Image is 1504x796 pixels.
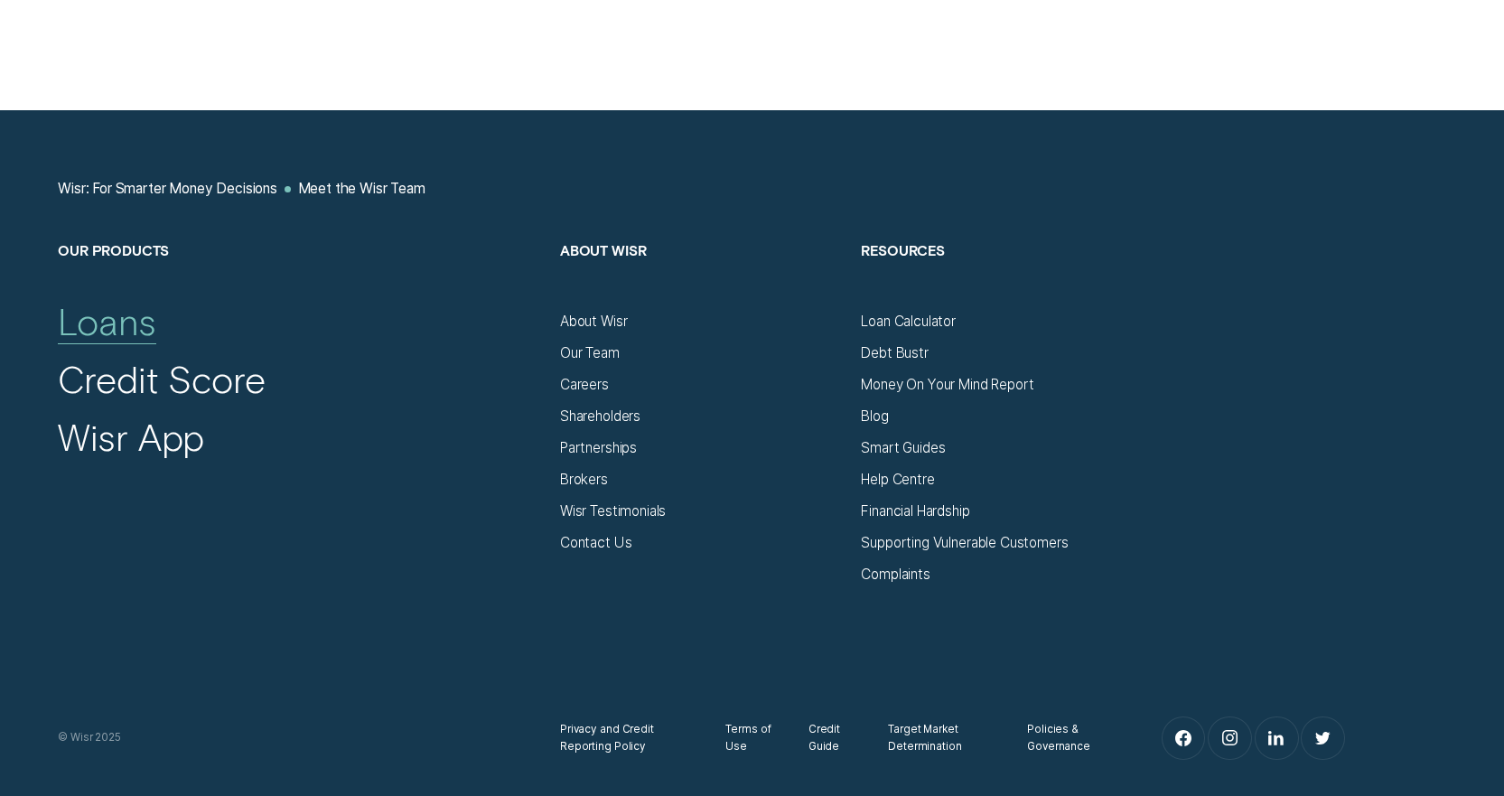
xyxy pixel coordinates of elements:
a: Terms of Use [725,721,776,756]
a: About Wisr [560,313,627,330]
a: Meet the Wisr Team [298,180,425,197]
h2: Resources [861,241,1144,313]
a: Our Team [560,344,620,361]
a: Wisr Testimonials [560,502,666,520]
a: Partnerships [560,439,637,456]
a: Help Centre [861,471,934,488]
a: Target Market Determination [888,721,995,756]
a: Brokers [560,471,608,488]
a: Blog [861,407,888,425]
a: Money On Your Mind Report [861,376,1033,393]
a: Facebook [1163,717,1205,760]
a: Loan Calculator [861,313,956,330]
a: Debt Bustr [861,344,928,361]
a: Credit Guide [808,721,856,756]
a: Contact Us [560,534,631,551]
a: Careers [560,376,609,393]
div: © Wisr 2025 [49,729,551,746]
a: Complaints [861,566,929,583]
h2: Our Products [58,241,542,313]
a: Policies & Governance [1027,721,1113,756]
a: Wisr: For Smarter Money Decisions [58,180,277,197]
a: Financial Hardship [861,502,969,520]
h2: About Wisr [560,241,844,313]
a: Shareholders [560,407,640,425]
a: Supporting Vulnerable Customers [861,534,1068,551]
a: Privacy and Credit Reporting Policy [560,721,695,756]
a: Instagram [1209,717,1251,760]
a: Credit Score [58,356,266,402]
a: LinkedIn [1256,717,1298,760]
a: Smart Guides [861,439,945,456]
a: Twitter [1302,717,1344,760]
a: Wisr App [58,414,204,460]
a: Loans [58,298,156,344]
